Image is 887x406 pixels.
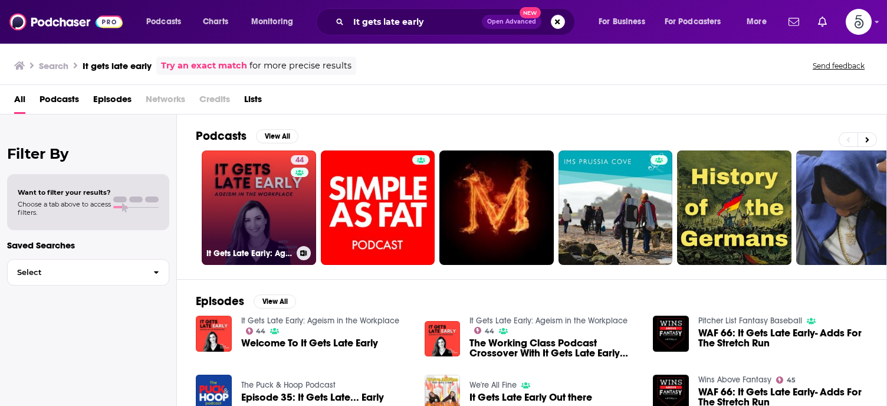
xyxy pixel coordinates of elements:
[146,90,185,114] span: Networks
[256,129,298,143] button: View All
[93,90,132,114] a: Episodes
[291,155,308,165] a: 44
[485,329,494,334] span: 44
[295,155,304,166] span: 44
[195,12,235,31] a: Charts
[487,19,536,25] span: Open Advanced
[469,380,517,390] a: We're All Fine
[327,8,586,35] div: Search podcasts, credits, & more...
[738,12,781,31] button: open menu
[7,259,169,286] button: Select
[846,9,872,35] button: Show profile menu
[203,14,228,30] span: Charts
[469,316,628,326] a: It Gets Late Early: Ageism in the Workplace
[657,12,738,31] button: open menu
[809,61,868,71] button: Send feedback
[665,14,721,30] span: For Podcasters
[9,11,123,33] img: Podchaser - Follow, Share and Rate Podcasts
[787,378,796,383] span: 45
[846,9,872,35] span: Logged in as Spiral5-G2
[196,294,296,309] a: EpisodesView All
[199,90,230,114] span: Credits
[698,328,868,348] a: WAF 66: It Gets Late Early- Adds For The Stretch Run
[18,200,111,217] span: Choose a tab above to access filters.
[249,59,351,73] span: for more precise results
[161,59,247,73] a: Try an exact match
[14,90,25,114] a: All
[425,321,461,357] img: The Working Class Podcast Crossover With It Gets Late Early Feat. Attorney Ryan and Maureen
[138,12,196,31] button: open menu
[40,90,79,114] a: Podcasts
[7,240,169,251] p: Saved Searches
[202,150,316,265] a: 44It Gets Late Early: Ageism in the Workplace
[698,316,802,326] a: Pitcher List Fantasy Baseball
[243,12,308,31] button: open menu
[254,294,296,309] button: View All
[196,129,247,143] h2: Podcasts
[469,338,639,358] span: The Working Class Podcast Crossover With It Gets Late Early Feat. Attorney [PERSON_NAME] and [PER...
[698,375,771,385] a: Wins Above Fantasy
[747,14,767,30] span: More
[776,376,796,384] a: 45
[520,7,541,18] span: New
[246,328,266,335] a: 44
[241,392,384,402] a: Episode 35: It Gets Late... Early
[241,316,399,326] a: It Gets Late Early: Ageism in the Workplace
[196,129,298,143] a: PodcastsView All
[196,294,244,309] h2: Episodes
[39,60,68,71] h3: Search
[251,14,293,30] span: Monitoring
[241,380,336,390] a: The Puck & Hoop Podcast
[7,145,169,162] h2: Filter By
[599,14,645,30] span: For Business
[590,12,660,31] button: open menu
[18,188,111,197] span: Want to filter your results?
[146,14,181,30] span: Podcasts
[469,338,639,358] a: The Working Class Podcast Crossover With It Gets Late Early Feat. Attorney Ryan and Maureen
[83,60,152,71] h3: It gets late early
[196,316,232,352] img: Welcome To It Gets Late Early
[846,9,872,35] img: User Profile
[813,12,832,32] a: Show notifications dropdown
[784,12,804,32] a: Show notifications dropdown
[482,15,541,29] button: Open AdvancedNew
[206,248,292,258] h3: It Gets Late Early: Ageism in the Workplace
[241,338,378,348] a: Welcome To It Gets Late Early
[244,90,262,114] a: Lists
[256,329,265,334] span: 44
[653,316,689,352] img: WAF 66: It Gets Late Early- Adds For The Stretch Run
[8,269,144,276] span: Select
[474,327,494,334] a: 44
[469,392,592,402] a: It Gets Late Early Out there
[349,12,482,31] input: Search podcasts, credits, & more...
